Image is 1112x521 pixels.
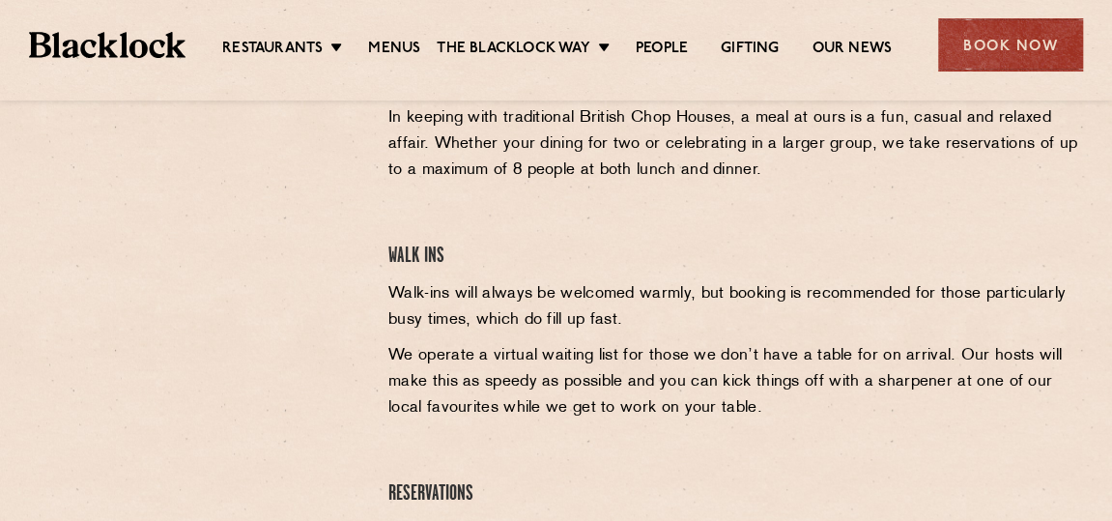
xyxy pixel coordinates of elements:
[388,481,1088,507] h4: Reservations
[636,40,688,61] a: People
[368,40,420,61] a: Menus
[388,105,1088,184] p: In keeping with traditional British Chop Houses, a meal at ours is a fun, casual and relaxed affa...
[388,281,1088,333] p: Walk-ins will always be welcomed warmly, but booking is recommended for those particularly busy t...
[29,32,185,58] img: BL_Textured_Logo-footer-cropped.svg
[388,244,1088,270] h4: Walk Ins
[222,40,323,61] a: Restaurants
[437,40,589,61] a: The Blacklock Way
[84,43,300,333] iframe: OpenTable make booking widget
[938,18,1083,72] div: Book Now
[721,40,779,61] a: Gifting
[812,40,892,61] a: Our News
[388,343,1088,421] p: We operate a virtual waiting list for those we don’t have a table for on arrival. Our hosts will ...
